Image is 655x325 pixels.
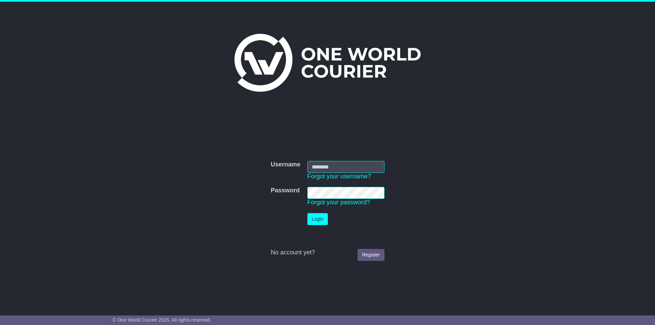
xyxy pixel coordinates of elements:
span: © One World Courier 2025. All rights reserved. [113,317,211,323]
label: Username [271,161,300,168]
button: Login [307,213,328,225]
img: One World [234,34,421,92]
div: No account yet? [271,249,384,256]
a: Forgot your password? [307,199,370,206]
label: Password [271,187,300,194]
a: Register [358,249,384,261]
a: Forgot your username? [307,173,371,180]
